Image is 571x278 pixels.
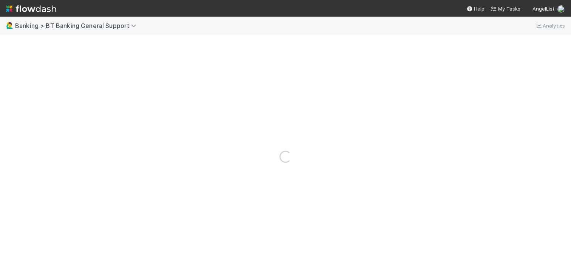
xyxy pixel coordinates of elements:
span: AngelList [532,6,554,12]
img: logo-inverted-e16ddd16eac7371096b0.svg [6,2,56,15]
div: Help [466,5,485,12]
span: My Tasks [491,6,520,12]
a: Analytics [535,21,565,30]
img: avatar_a8b9208c-77c1-4b07-b461-d8bc701f972e.png [557,5,565,13]
span: 🙋‍♂️ [6,22,14,29]
span: Banking > BT Banking General Support [15,22,140,29]
a: My Tasks [491,5,520,12]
